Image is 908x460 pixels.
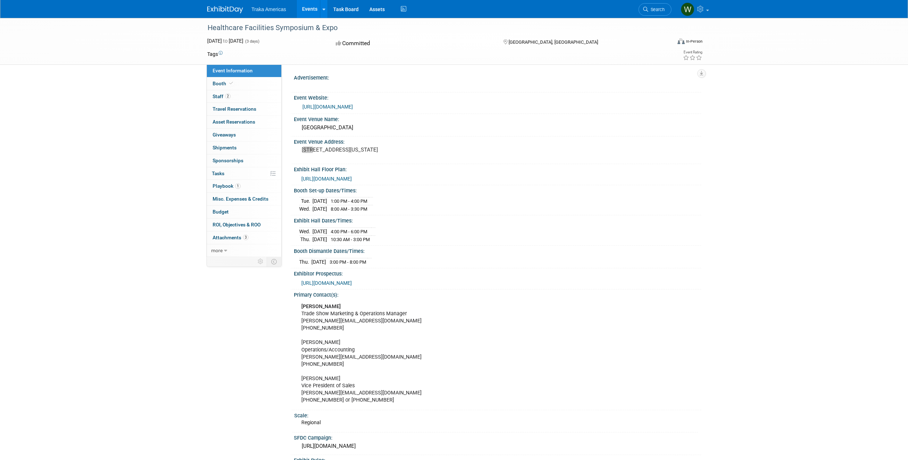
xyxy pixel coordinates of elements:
span: Playbook [213,183,241,189]
span: 10:30 AM - 3:00 PM [331,237,370,242]
div: Booth Set-up Dates/Times: [294,185,701,194]
a: Misc. Expenses & Credits [207,193,281,205]
a: Budget [207,206,281,218]
span: ROI, Objectives & ROO [213,222,261,227]
i: Booth reservation complete [229,81,233,85]
a: Sponsorships [207,154,281,167]
td: Personalize Event Tab Strip [254,257,267,266]
td: Thu. [299,235,312,243]
span: Asset Reservations [213,119,255,125]
img: Format-Inperson.png [678,38,685,44]
span: Traka Americas [252,6,286,12]
td: [DATE] [312,235,327,243]
span: Budget [213,209,229,215]
span: Sponsorships [213,158,243,163]
a: ROI, Objectives & ROO [207,219,281,231]
span: 3 [243,235,248,240]
a: Tasks [207,167,281,180]
a: Attachments3 [207,231,281,244]
td: [DATE] [312,227,327,235]
div: SFDC Campaign: [294,432,701,441]
span: Shipments [213,145,237,150]
span: Regional [301,420,321,425]
span: Attachments [213,235,248,240]
div: Advertisement: [294,72,701,81]
div: Event Venue Address: [294,136,701,145]
span: Staff [213,94,230,99]
a: Booth [207,77,281,90]
a: [URL][DOMAIN_NAME] [302,104,353,110]
a: Asset Reservations [207,116,281,128]
img: ExhibitDay [207,6,243,13]
span: to [222,38,229,44]
div: Event Rating [683,51,702,54]
div: Trade Show Marketing & Operations Manager [PERSON_NAME][EMAIL_ADDRESS][DOMAIN_NAME] [PHONE_NUMBER... [296,300,622,407]
td: Wed. [299,227,312,235]
span: [DATE] [DATE] [207,38,243,44]
div: Committed [334,37,492,50]
div: Event Website: [294,92,701,101]
div: [URL][DOMAIN_NAME] [299,441,696,452]
div: Scale: [294,410,698,419]
pre: [STREET_ADDRESS][US_STATE] [302,147,456,153]
a: [URL][DOMAIN_NAME] [301,176,352,182]
a: Travel Reservations [207,103,281,115]
a: more [207,244,281,257]
img: William Knowles [681,3,694,16]
td: Tue. [299,197,312,205]
span: 1:00 PM - 4:00 PM [331,198,367,204]
a: Event Information [207,64,281,77]
span: Search [648,7,665,12]
div: Primary Contact(s): [294,289,701,298]
span: Misc. Expenses & Credits [213,196,268,202]
div: Exhibitor Prospectus: [294,268,701,277]
span: 1 [235,183,241,189]
td: Tags [207,51,223,58]
span: more [211,248,223,253]
td: [DATE] [311,258,326,265]
div: In-Person [686,39,703,44]
div: Exhibit Hall Floor Plan: [294,164,701,173]
span: Travel Reservations [213,106,256,112]
span: Tasks [212,171,224,176]
div: Event Venue Name: [294,114,701,123]
td: Wed. [299,205,312,212]
span: (3 days) [244,39,259,44]
a: Playbook1 [207,180,281,192]
span: Booth [213,81,234,86]
span: [GEOGRAPHIC_DATA], [GEOGRAPHIC_DATA] [509,39,598,45]
div: Booth Dismantle Dates/Times: [294,246,701,255]
div: Healthcare Facilities Symposium & Expo [205,21,661,34]
td: [DATE] [312,205,327,212]
div: Exhibit Hall Dates/Times: [294,215,701,224]
td: Thu. [299,258,311,265]
td: [DATE] [312,197,327,205]
a: Staff2 [207,90,281,103]
a: Search [638,3,671,16]
span: Giveaways [213,132,236,138]
div: [GEOGRAPHIC_DATA] [299,122,696,133]
a: Shipments [207,142,281,154]
span: 8:00 AM - 3:30 PM [331,206,367,212]
span: 2 [225,94,230,99]
td: Toggle Event Tabs [267,257,281,266]
span: 3:00 PM - 8:00 PM [330,259,366,265]
span: 4:00 PM - 6:00 PM [331,229,367,234]
b: [PERSON_NAME] [301,303,341,310]
div: Event Format [629,37,703,48]
a: [URL][DOMAIN_NAME] [301,280,352,286]
span: Event Information [213,68,253,73]
a: Giveaways [207,129,281,141]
